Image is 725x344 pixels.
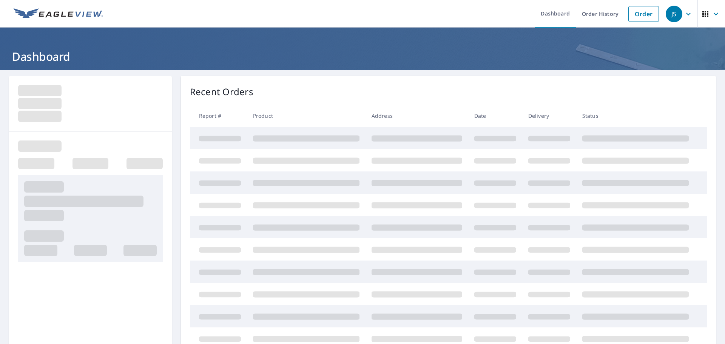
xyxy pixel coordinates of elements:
[14,8,103,20] img: EV Logo
[190,105,247,127] th: Report #
[468,105,522,127] th: Date
[522,105,576,127] th: Delivery
[247,105,366,127] th: Product
[9,49,716,64] h1: Dashboard
[576,105,695,127] th: Status
[190,85,253,99] p: Recent Orders
[666,6,682,22] div: JS
[628,6,659,22] a: Order
[366,105,468,127] th: Address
